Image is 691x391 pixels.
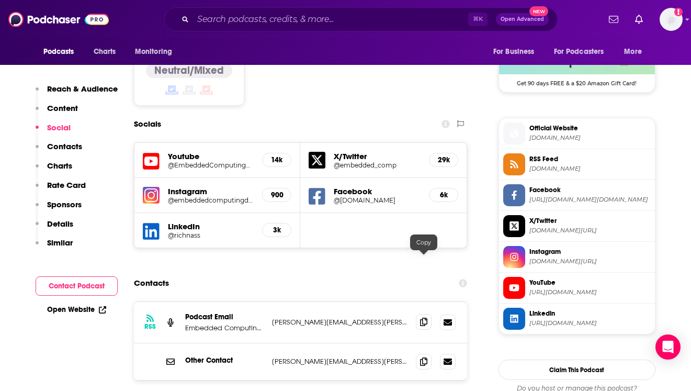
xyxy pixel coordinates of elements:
[631,10,647,28] a: Show notifications dropdown
[47,141,82,151] p: Contacts
[135,44,172,59] span: Monitoring
[272,357,408,366] p: [PERSON_NAME][EMAIL_ADDRESS][PERSON_NAME][DOMAIN_NAME]
[47,199,82,209] p: Sponsors
[501,17,544,22] span: Open Advanced
[143,187,160,204] img: iconImage
[503,246,651,268] a: Instagram[DOMAIN_NAME][URL]
[144,322,156,331] h3: RSS
[617,42,655,62] button: open menu
[185,356,264,365] p: Other Contact
[8,9,109,29] img: Podchaser - Follow, Share and Rate Podcasts
[529,165,651,173] span: feeds.buzzsprout.com
[193,11,468,28] input: Search podcasts, credits, & more...
[624,44,642,59] span: More
[164,7,558,31] div: Search podcasts, credits, & more...
[503,153,651,175] a: RSS Feed[DOMAIN_NAME]
[168,221,254,231] h5: LinkedIn
[272,318,408,327] p: [PERSON_NAME][EMAIL_ADDRESS][PERSON_NAME][DOMAIN_NAME]
[438,191,449,199] h5: 6k
[529,216,651,226] span: X/Twitter
[334,151,421,161] h5: X/Twitter
[47,84,118,94] p: Reach & Audience
[499,43,655,86] a: Buzzsprout Deal: Get 90 days FREE & a $20 Amazon Gift Card!
[468,13,488,26] span: ⌘ K
[503,122,651,144] a: Official Website[DOMAIN_NAME]
[547,42,619,62] button: open menu
[660,8,683,31] img: User Profile
[496,13,549,26] button: Open AdvancedNew
[493,44,535,59] span: For Business
[36,122,71,142] button: Social
[36,42,88,62] button: open menu
[438,155,449,164] h5: 29k
[605,10,622,28] a: Show notifications dropdown
[529,319,651,327] span: https://www.linkedin.com/in/richnass
[499,360,655,380] button: Claim This Podcast
[47,180,86,190] p: Rate Card
[47,122,71,132] p: Social
[529,124,651,133] span: Official Website
[529,309,651,318] span: Linkedin
[36,103,78,122] button: Content
[529,247,651,256] span: Instagram
[134,114,161,134] h2: Socials
[36,161,72,180] button: Charts
[334,186,421,196] h5: Facebook
[47,103,78,113] p: Content
[168,151,254,161] h5: Youtube
[529,258,651,265] span: instagram.com/embeddedcomputingdesign
[503,277,651,299] a: YouTube[URL][DOMAIN_NAME]
[43,44,74,59] span: Podcasts
[499,74,655,87] span: Get 90 days FREE & a $20 Amazon Gift Card!
[271,226,282,234] h5: 3k
[47,305,106,314] a: Open Website
[503,308,651,330] a: Linkedin[URL][DOMAIN_NAME]
[36,276,118,296] button: Contact Podcast
[503,184,651,206] a: Facebook[URL][DOMAIN_NAME][DOMAIN_NAME]
[660,8,683,31] span: Logged in as RobinBectel
[529,196,651,204] span: https://www.facebook.com/Embedded.Computing.Design
[503,215,651,237] a: X/Twitter[DOMAIN_NAME][URL]
[655,334,681,360] div: Open Intercom Messenger
[87,42,122,62] a: Charts
[271,191,282,199] h5: 900
[36,84,118,103] button: Reach & Audience
[94,44,116,59] span: Charts
[36,199,82,219] button: Sponsors
[529,134,651,142] span: embedded-computing.com
[36,238,73,257] button: Similar
[529,227,651,234] span: twitter.com/embedded_comp
[36,219,73,238] button: Details
[554,44,604,59] span: For Podcasters
[486,42,548,62] button: open menu
[47,161,72,171] p: Charts
[410,234,437,250] div: Copy
[128,42,186,62] button: open menu
[271,155,282,164] h5: 14k
[529,288,651,296] span: https://www.youtube.com/@EmbeddedComputingDesign
[47,238,73,248] p: Similar
[185,323,264,332] p: Embedded Computing Design
[334,196,421,204] a: @[DOMAIN_NAME]
[674,8,683,16] svg: Add a profile image
[168,186,254,196] h5: Instagram
[529,278,651,287] span: YouTube
[529,6,548,16] span: New
[36,141,82,161] button: Contacts
[134,273,169,293] h2: Contacts
[529,154,651,164] span: RSS Feed
[529,185,651,195] span: Facebook
[334,161,421,169] a: @embedded_comp
[168,196,254,204] a: @embeddedcomputingdesign
[185,312,264,321] p: Podcast Email
[168,231,254,239] a: @richnass
[47,219,73,229] p: Details
[36,180,86,199] button: Rate Card
[168,161,254,169] a: @EmbeddedComputingDesign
